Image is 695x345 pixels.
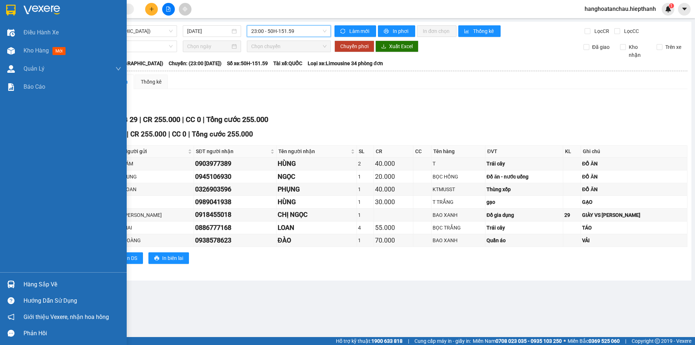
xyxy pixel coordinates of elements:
div: Hướng dẫn sử dụng [24,295,121,306]
span: CC 0 [172,130,186,138]
td: ĐÀO [277,234,357,247]
span: Người gửi [124,147,186,155]
div: 0903977389 [195,159,275,169]
input: Chọn ngày [187,42,230,50]
div: 0945106930 [195,172,275,182]
td: 0918455018 [194,209,277,221]
span: message [8,330,14,337]
div: KTMUSST [433,185,484,193]
img: warehouse-icon [7,29,15,37]
button: caret-down [678,3,691,16]
div: Trái cây [486,160,562,168]
span: | [168,130,170,138]
span: caret-down [681,6,688,12]
span: 1 [670,3,673,8]
span: | [182,115,184,124]
span: Xuất Excel [389,42,413,50]
span: Đã giao [589,43,612,51]
img: warehouse-icon [7,47,15,55]
td: LOAN [277,222,357,234]
span: Tổng cước 255.000 [192,130,253,138]
div: BỌC TRẮNG [433,224,484,232]
div: NGỌC [278,172,355,182]
button: In đơn chọn [417,25,456,37]
td: CHỊ NGỌC [277,209,357,221]
div: 55.000 [375,223,412,233]
span: Loại xe: Limousine 34 phòng đơn [308,59,383,67]
span: aim [182,7,188,12]
button: bar-chartThống kê [458,25,501,37]
span: Cung cấp máy in - giấy in: [414,337,471,345]
span: Hỗ trợ kỹ thuật: [336,337,403,345]
div: CHỊ NGỌC [278,210,355,220]
div: Đồ ăn - nước uống [486,173,562,181]
span: In phơi [393,27,409,35]
span: mới [52,47,66,55]
div: PHỤNG [278,184,355,194]
div: GIÀY VS [PERSON_NAME] [582,211,686,219]
div: BAO XANH [433,236,484,244]
strong: 0369 525 060 [589,338,620,344]
span: Quản Lý [24,64,45,73]
div: 1 [358,211,372,219]
div: 0989041938 [195,197,275,207]
span: download [381,44,386,50]
td: PHỤNG [277,183,357,196]
div: Phản hồi [24,328,121,339]
div: 29 [564,211,580,219]
span: | [625,337,626,345]
span: question-circle [8,297,14,304]
td: 0938578623 [194,234,277,247]
span: Tổng cước 255.000 [206,115,268,124]
span: | [127,130,129,138]
div: 40.000 [375,159,412,169]
span: hanghoatanchau.hiepthanh [579,4,662,13]
div: 40.000 [375,184,412,194]
span: In DS [126,254,137,262]
div: T TRẮNG [433,198,484,206]
span: In biên lai [162,254,183,262]
span: | [203,115,205,124]
button: downloadXuất Excel [375,41,418,52]
div: ĐỒ ĂN [582,160,686,168]
button: plus [145,3,158,16]
td: 0886777168 [194,222,277,234]
div: 70.000 [375,235,412,245]
span: down [115,66,121,72]
div: T [433,160,484,168]
span: Giới thiệu Vexere, nhận hoa hồng [24,312,109,321]
div: ĐÀO [278,235,355,245]
div: 1 [358,236,372,244]
span: Số xe: 50H-151.59 [227,59,268,67]
span: copyright [655,338,660,344]
img: solution-icon [7,83,15,91]
div: [PERSON_NAME] [123,211,193,219]
div: 0886777168 [195,223,275,233]
button: Chuyển phơi [334,41,374,52]
span: | [188,130,190,138]
div: HOÀNG [123,236,193,244]
span: notification [8,314,14,320]
div: TÁM [123,160,193,168]
th: Ghi chú [581,146,687,157]
div: BỌC HỒNG [433,173,484,181]
span: Lọc CC [621,27,640,35]
div: Quần áo [486,236,562,244]
img: icon-new-feature [665,6,671,12]
div: Hàng sắp về [24,279,121,290]
td: 0945106930 [194,171,277,183]
span: Miền Bắc [568,337,620,345]
td: 0326903596 [194,183,277,196]
button: syncLàm mới [334,25,376,37]
div: GẠO [582,198,686,206]
div: Thống kê [141,78,161,86]
div: 1 [358,198,372,206]
div: 30.000 [375,197,412,207]
span: Thống kê [473,27,495,35]
span: Trên xe [662,43,684,51]
sup: 1 [669,3,674,8]
div: LOAN [123,185,193,193]
th: CR [374,146,413,157]
span: Chuyến: (23:00 [DATE]) [169,59,222,67]
span: CC 0 [186,115,201,124]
